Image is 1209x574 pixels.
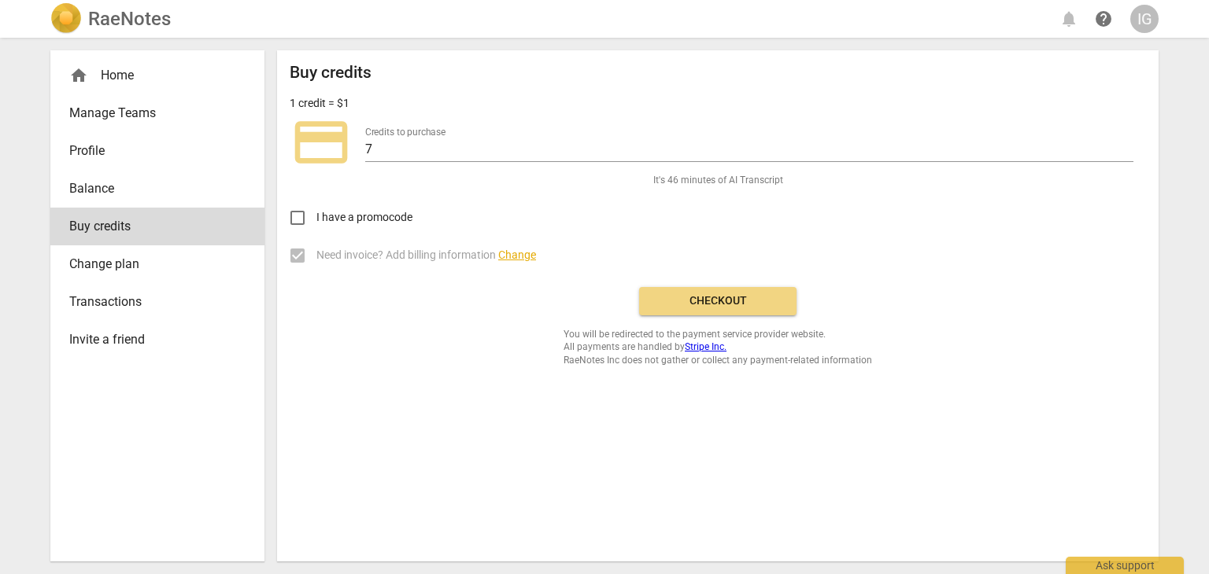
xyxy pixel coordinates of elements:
[50,283,264,321] a: Transactions
[50,132,264,170] a: Profile
[69,104,233,123] span: Manage Teams
[1089,5,1118,33] a: Help
[1094,9,1113,28] span: help
[50,3,171,35] a: LogoRaeNotes
[69,330,233,349] span: Invite a friend
[50,94,264,132] a: Manage Teams
[69,66,233,85] div: Home
[50,321,264,359] a: Invite a friend
[290,111,353,174] span: credit_card
[50,3,82,35] img: Logo
[639,287,797,315] button: Checkout
[88,8,171,30] h2: RaeNotes
[316,247,536,263] span: Need invoice? Add billing information
[498,248,536,261] span: Change
[1130,5,1159,33] button: IG
[69,142,233,160] span: Profile
[290,95,349,112] p: 1 credit = $1
[290,63,372,83] h2: Buy credits
[50,208,264,245] a: Buy credits
[365,127,446,137] label: Credits to purchase
[69,255,233,274] span: Change plan
[69,179,233,198] span: Balance
[564,328,872,367] span: You will be redirected to the payment service provider website. All payments are handled by RaeNo...
[50,57,264,94] div: Home
[50,170,264,208] a: Balance
[1066,557,1184,574] div: Ask support
[316,209,412,226] span: I have a promocode
[652,293,784,309] span: Checkout
[653,174,783,187] span: It's 46 minutes of AI Transcript
[69,66,88,85] span: home
[69,217,233,236] span: Buy credits
[69,293,233,311] span: Transactions
[50,245,264,283] a: Change plan
[685,341,727,352] a: Stripe Inc.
